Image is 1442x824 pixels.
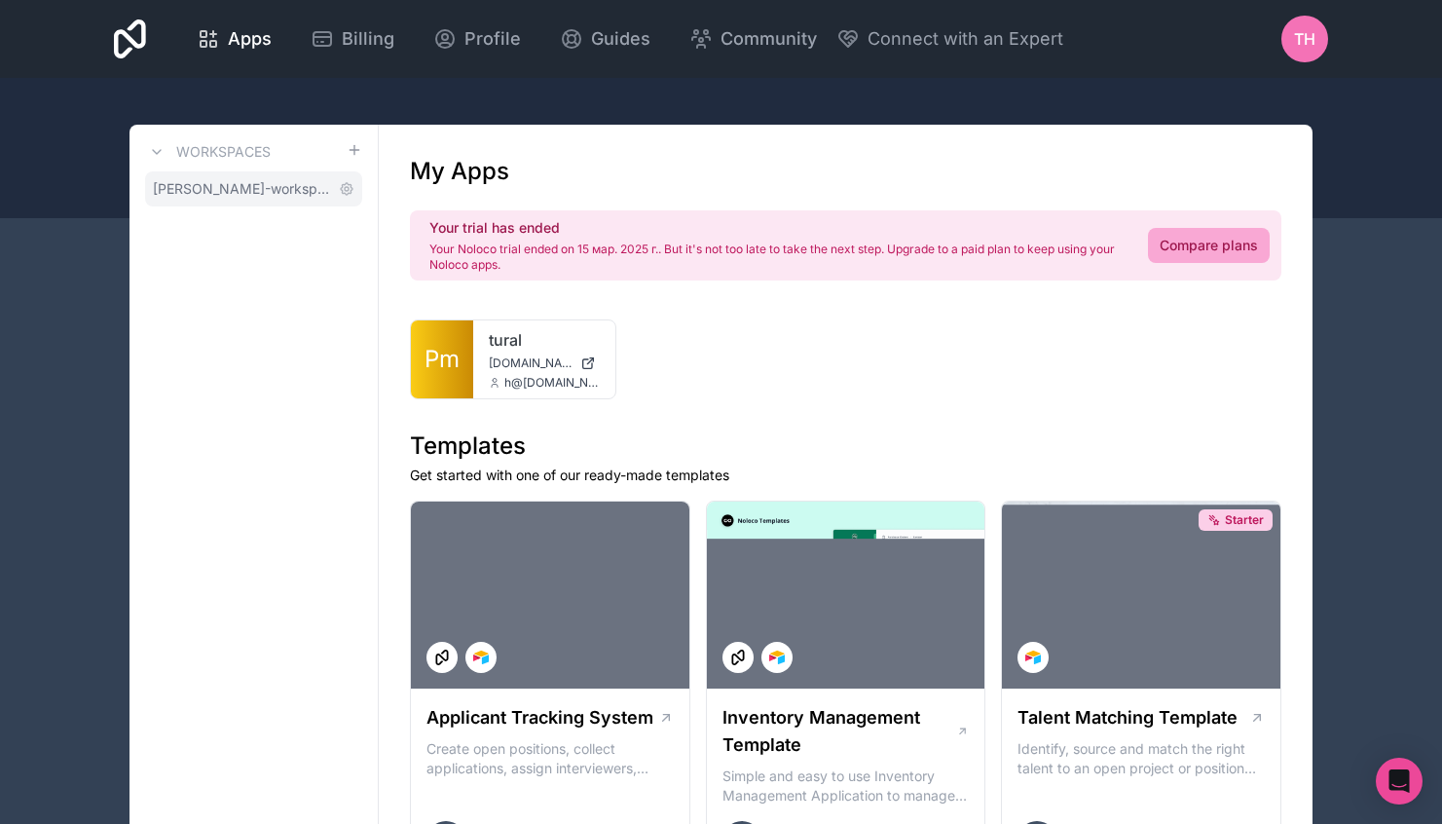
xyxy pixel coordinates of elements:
[504,375,600,391] span: h@[DOMAIN_NAME]
[674,18,832,60] a: Community
[722,704,956,759] h1: Inventory Management Template
[426,704,653,731] h1: Applicant Tracking System
[473,650,489,665] img: Airtable Logo
[489,356,600,371] a: [DOMAIN_NAME]
[1148,228,1270,263] a: Compare plans
[145,140,271,164] a: Workspaces
[1017,739,1265,778] p: Identify, source and match the right talent to an open project or position with our Talent Matchi...
[1294,27,1315,51] span: TH
[429,242,1125,273] p: Your Noloco trial ended on 15 мар. 2025 г.. But it's not too late to take the next step. Upgrade ...
[544,18,666,60] a: Guides
[464,25,521,53] span: Profile
[410,466,1281,485] p: Get started with one of our ready-made templates
[425,344,460,375] span: Pm
[721,25,817,53] span: Community
[426,739,674,778] p: Create open positions, collect applications, assign interviewers, centralise candidate feedback a...
[1225,512,1264,528] span: Starter
[418,18,536,60] a: Profile
[410,156,509,187] h1: My Apps
[1017,704,1238,731] h1: Talent Matching Template
[145,171,362,206] a: [PERSON_NAME]-workspace
[489,356,573,371] span: [DOMAIN_NAME]
[411,320,473,398] a: Pm
[489,328,600,352] a: tural
[591,25,650,53] span: Guides
[342,25,394,53] span: Billing
[228,25,272,53] span: Apps
[1025,650,1041,665] img: Airtable Logo
[181,18,287,60] a: Apps
[868,25,1063,53] span: Connect with an Expert
[769,650,785,665] img: Airtable Logo
[836,25,1063,53] button: Connect with an Expert
[176,142,271,162] h3: Workspaces
[429,218,1125,238] h2: Your trial has ended
[1376,758,1423,805] div: Open Intercom Messenger
[410,431,1281,462] h1: Templates
[295,18,410,60] a: Billing
[153,179,331,199] span: [PERSON_NAME]-workspace
[722,767,970,805] p: Simple and easy to use Inventory Management Application to manage your stock, orders and Manufact...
